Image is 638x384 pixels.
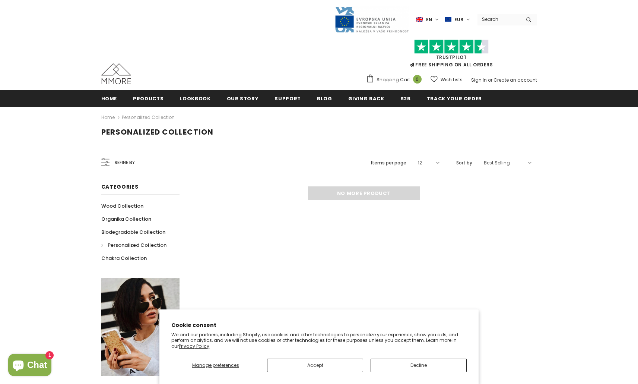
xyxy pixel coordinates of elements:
span: Shopping Cart [377,76,410,84]
a: Organika Collection [101,213,151,226]
span: or [488,77,492,83]
span: en [426,16,432,23]
span: 0 [413,75,422,84]
a: Home [101,90,117,107]
a: Track your order [427,90,482,107]
a: support [274,90,301,107]
span: Wish Lists [441,76,463,84]
p: We and our partners, including Shopify, use cookies and other technologies to personalize your ex... [171,332,467,349]
span: Personalized Collection [101,127,213,137]
img: Trust Pilot Stars [414,40,489,54]
span: Giving back [348,95,384,102]
a: Trustpilot [436,54,467,60]
label: Items per page [371,159,406,167]
span: Manage preferences [192,362,239,368]
a: Biodegradable Collection [101,226,165,239]
input: Search Site [477,14,520,25]
a: Lookbook [180,90,210,107]
inbox-online-store-chat: Shopify online store chat [6,354,54,378]
span: Wood Collection [101,202,143,210]
img: i-lang-1.png [416,16,423,23]
a: Blog [317,90,332,107]
a: Wood Collection [101,199,143,213]
span: Best Selling [484,159,510,167]
span: support [274,95,301,102]
button: Accept [267,359,363,372]
button: Manage preferences [171,359,260,372]
a: Our Story [227,90,259,107]
a: Sign In [471,77,487,83]
img: MMORE Cases [101,63,131,84]
span: FREE SHIPPING ON ALL ORDERS [366,43,537,68]
span: Chakra Collection [101,255,147,262]
span: Refine by [115,158,135,167]
button: Decline [371,359,467,372]
a: Shopping Cart 0 [366,74,425,85]
a: Javni Razpis [334,16,409,22]
a: Create an account [493,77,537,83]
span: Blog [317,95,332,102]
a: B2B [400,90,411,107]
h2: Cookie consent [171,321,467,329]
a: Chakra Collection [101,252,147,265]
a: Personalized Collection [122,114,175,120]
span: Organika Collection [101,215,151,223]
img: Javni Razpis [334,6,409,33]
a: Products [133,90,164,107]
span: Products [133,95,164,102]
a: Giving back [348,90,384,107]
span: Lookbook [180,95,210,102]
span: Personalized Collection [108,242,166,249]
label: Sort by [456,159,472,167]
span: Home [101,95,117,102]
span: 12 [418,159,422,167]
a: Personalized Collection [101,239,166,252]
span: Biodegradable Collection [101,229,165,236]
a: Wish Lists [431,73,463,86]
a: Privacy Policy [179,343,209,349]
span: Our Story [227,95,259,102]
span: EUR [454,16,463,23]
a: Home [101,113,115,122]
span: Track your order [427,95,482,102]
span: B2B [400,95,411,102]
span: Categories [101,183,139,191]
